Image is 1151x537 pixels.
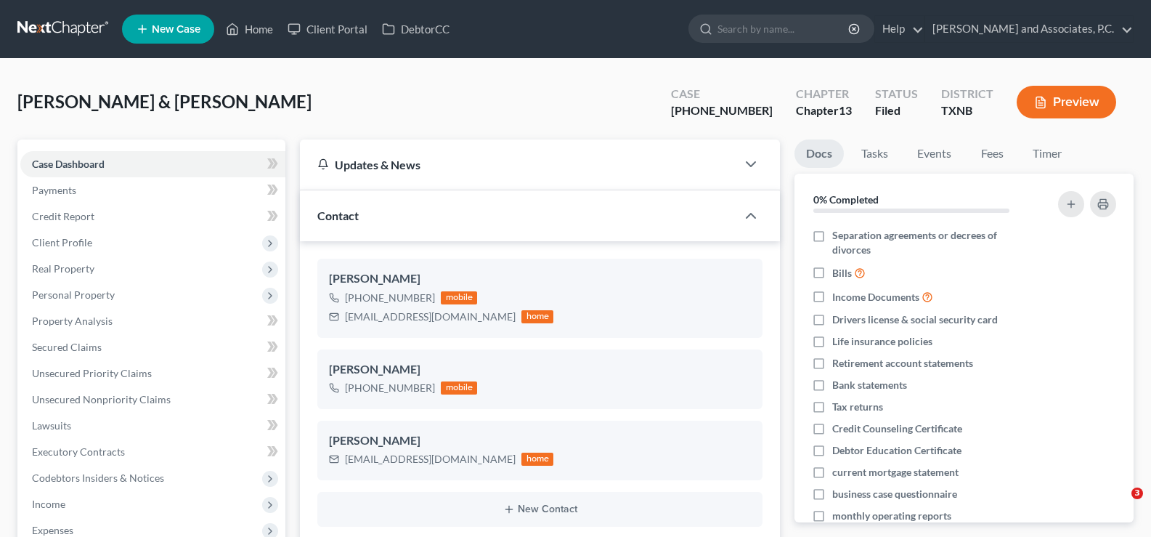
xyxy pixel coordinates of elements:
a: [PERSON_NAME] and Associates, P.C. [925,16,1133,42]
div: Chapter [796,102,852,119]
a: Docs [794,140,844,168]
a: Property Analysis [20,308,285,334]
div: mobile [441,381,477,395]
span: Bills [832,266,852,280]
span: Lawsuits [32,419,71,432]
div: [PHONE_NUMBER] [345,381,435,395]
a: Help [875,16,924,42]
iframe: Intercom live chat [1102,488,1136,522]
a: Executory Contracts [20,439,285,465]
span: Tax returns [832,400,883,414]
a: Lawsuits [20,413,285,439]
a: Client Portal [280,16,375,42]
a: Unsecured Priority Claims [20,360,285,387]
span: Real Property [32,262,94,275]
strong: 0% Completed [813,193,879,206]
span: Secured Claims [32,341,102,353]
button: New Contact [329,504,751,515]
div: mobile [441,291,477,304]
div: [EMAIL_ADDRESS][DOMAIN_NAME] [345,452,516,467]
button: Preview [1017,86,1116,118]
div: home [521,310,553,323]
div: District [941,86,993,102]
div: TXNB [941,102,993,119]
input: Search by name... [717,15,850,42]
span: Unsecured Nonpriority Claims [32,393,171,405]
span: Payments [32,184,76,196]
span: Debtor Education Certificate [832,443,961,458]
a: Credit Report [20,203,285,230]
a: Case Dashboard [20,151,285,177]
a: Timer [1021,140,1073,168]
span: Credit Counseling Certificate [832,421,962,436]
span: Unsecured Priority Claims [32,367,152,379]
span: Credit Report [32,210,94,222]
span: current mortgage statement [832,465,959,480]
div: [EMAIL_ADDRESS][DOMAIN_NAME] [345,310,516,324]
span: Expenses [32,524,73,536]
span: Separation agreements or decrees of divorces [832,228,1036,257]
span: Codebtors Insiders & Notices [32,472,164,484]
div: Chapter [796,86,852,102]
div: [PERSON_NAME] [329,361,751,379]
span: Property Analysis [32,315,113,327]
div: Updates & News [317,157,719,172]
div: home [521,453,553,466]
span: 13 [839,103,852,117]
span: Client Profile [32,236,92,249]
span: Retirement account statements [832,356,973,371]
div: [PERSON_NAME] [329,432,751,450]
span: Executory Contracts [32,445,125,458]
div: [PHONE_NUMBER] [345,291,435,305]
span: Drivers license & social security card [832,312,998,327]
div: Filed [875,102,918,119]
span: monthly operating reports [832,509,951,523]
div: Status [875,86,918,102]
span: Life insurance policies [832,334,932,349]
a: Unsecured Nonpriority Claims [20,387,285,413]
a: Events [906,140,963,168]
a: Payments [20,177,285,203]
span: Income Documents [832,290,919,304]
span: Contact [317,209,359,222]
div: [PHONE_NUMBER] [671,102,773,119]
span: [PERSON_NAME] & [PERSON_NAME] [17,91,312,112]
a: Tasks [850,140,900,168]
span: 3 [1131,488,1143,499]
span: Personal Property [32,288,115,301]
span: Bank statements [832,378,907,392]
span: New Case [152,24,200,35]
span: Income [32,498,65,510]
span: Case Dashboard [32,158,105,170]
a: Secured Claims [20,334,285,360]
a: DebtorCC [375,16,457,42]
div: [PERSON_NAME] [329,270,751,288]
a: Home [219,16,280,42]
span: business case questionnaire [832,487,957,501]
a: Fees [969,140,1015,168]
div: Case [671,86,773,102]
